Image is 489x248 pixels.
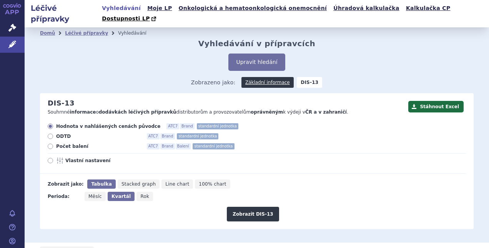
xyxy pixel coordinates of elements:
span: 100% chart [199,181,226,187]
p: Souhrnné o distributorům a provozovatelům k výdeji v . [48,109,404,116]
span: Brand [180,123,195,129]
span: standardní jednotka [177,133,218,139]
a: Kalkulačka CP [404,3,453,13]
button: Stáhnout Excel [408,101,464,112]
li: Vyhledávání [118,27,156,39]
span: Zobrazeno jako: [191,77,236,88]
span: Balení [176,143,191,149]
strong: dodávkách léčivých přípravků [99,109,176,115]
strong: oprávněným [251,109,283,115]
strong: ČR a v zahraničí [305,109,347,115]
h2: Léčivé přípravky [25,3,100,24]
span: Dostupnosti LP [102,15,150,22]
span: Kvartál [111,194,131,199]
strong: informace [70,109,96,115]
a: Vyhledávání [100,3,143,13]
span: Brand [160,133,175,139]
a: Onkologická a hematoonkologická onemocnění [176,3,329,13]
a: Dostupnosti LP [100,13,160,24]
span: Line chart [165,181,189,187]
h2: Vyhledávání v přípravcích [198,39,316,48]
span: ATC7 [147,143,160,149]
a: Základní informace [241,77,294,88]
span: standardní jednotka [193,143,234,149]
a: Domů [40,30,55,36]
span: Rok [140,194,149,199]
span: Počet balení [56,143,141,149]
button: Upravit hledání [228,54,285,71]
span: ATC7 [147,133,160,139]
span: standardní jednotka [197,123,238,129]
strong: DIS-13 [297,77,322,88]
a: Léčivé přípravky [65,30,108,36]
span: Brand [160,143,175,149]
span: Stacked graph [121,181,156,187]
div: Perioda: [48,192,81,201]
span: Tabulka [91,181,111,187]
span: Měsíc [88,194,102,199]
a: Moje LP [145,3,174,13]
div: Zobrazit jako: [48,179,83,189]
span: ODTD [56,133,141,139]
span: Vlastní nastavení [65,158,150,164]
button: Zobrazit DIS-13 [227,207,279,221]
span: ATC7 [166,123,179,129]
h2: DIS-13 [48,99,75,107]
span: Hodnota v nahlášených cenách původce [56,123,160,129]
a: Úhradová kalkulačka [331,3,402,13]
